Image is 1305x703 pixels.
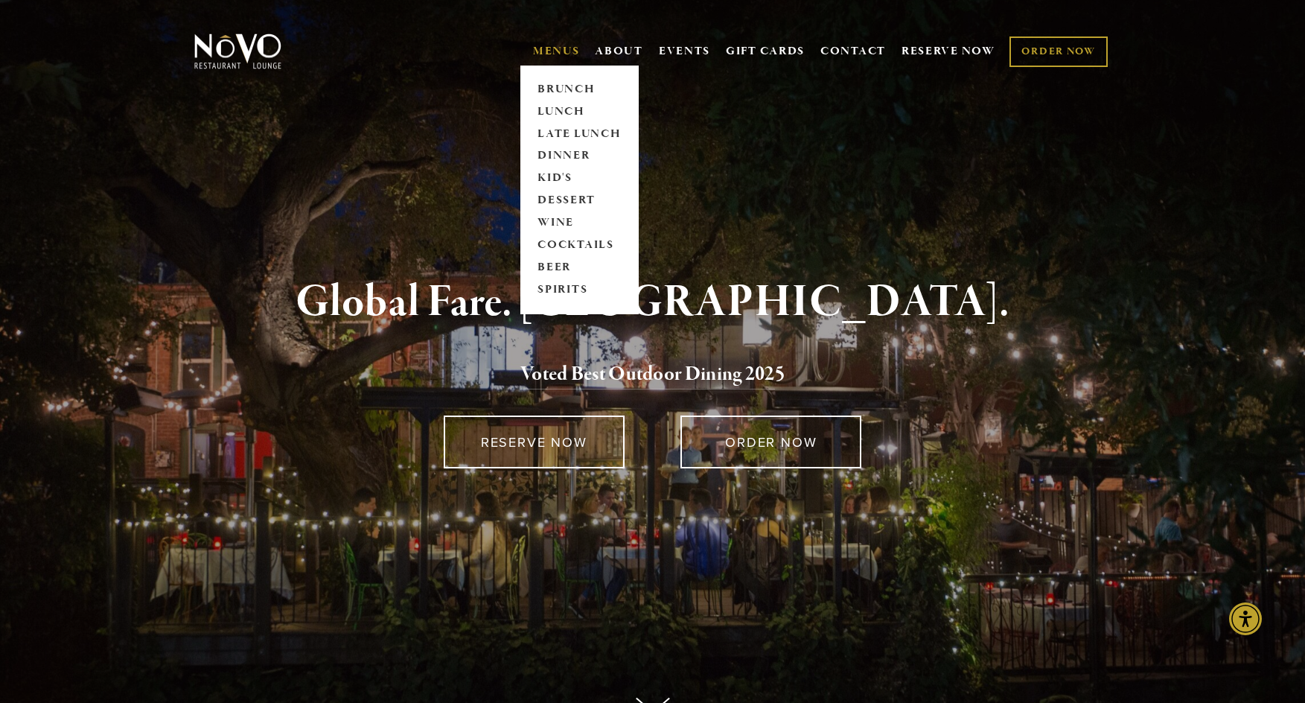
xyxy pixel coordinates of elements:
[902,37,995,66] a: RESERVE NOW
[533,190,626,212] a: DESSERT
[1229,602,1262,635] div: Accessibility Menu
[659,44,710,59] a: EVENTS
[444,416,625,468] a: RESERVE NOW
[533,101,626,123] a: LUNCH
[820,37,886,66] a: CONTACT
[296,274,1009,331] strong: Global Fare. [GEOGRAPHIC_DATA].
[533,212,626,235] a: WINE
[219,359,1087,390] h2: 5
[533,257,626,279] a: BEER
[595,44,643,59] a: ABOUT
[1009,36,1107,67] a: ORDER NOW
[533,168,626,190] a: KID'S
[533,78,626,101] a: BRUNCH
[533,235,626,257] a: COCKTAILS
[520,361,775,389] a: Voted Best Outdoor Dining 202
[680,416,861,468] a: ORDER NOW
[726,37,805,66] a: GIFT CARDS
[533,145,626,168] a: DINNER
[533,44,580,59] a: MENUS
[533,123,626,145] a: LATE LUNCH
[533,279,626,302] a: SPIRITS
[191,33,284,70] img: Novo Restaurant &amp; Lounge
